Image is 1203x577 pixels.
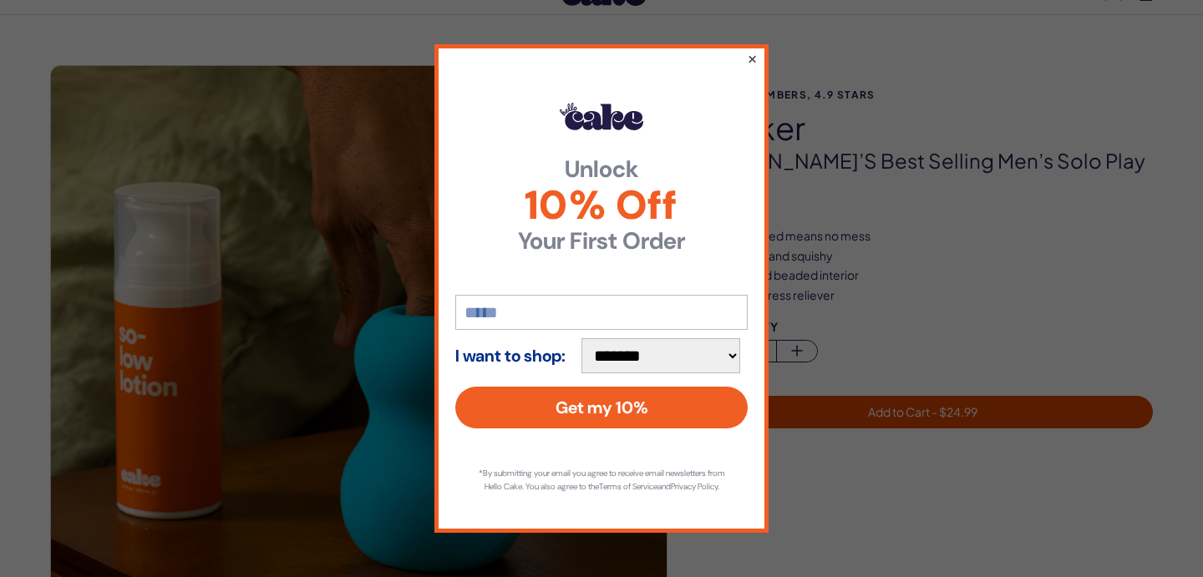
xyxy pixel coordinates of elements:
span: 10% Off [455,185,748,225]
button: Get my 10% [455,387,748,428]
a: Terms of Service [599,481,657,492]
img: Hello Cake [560,103,643,129]
button: × [747,48,758,68]
strong: I want to shop: [455,347,566,365]
strong: Unlock [455,158,748,181]
a: Privacy Policy [671,481,718,492]
strong: Your First Order [455,230,748,253]
p: *By submitting your email you agree to receive email newsletters from Hello Cake. You also agree ... [472,467,731,493]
